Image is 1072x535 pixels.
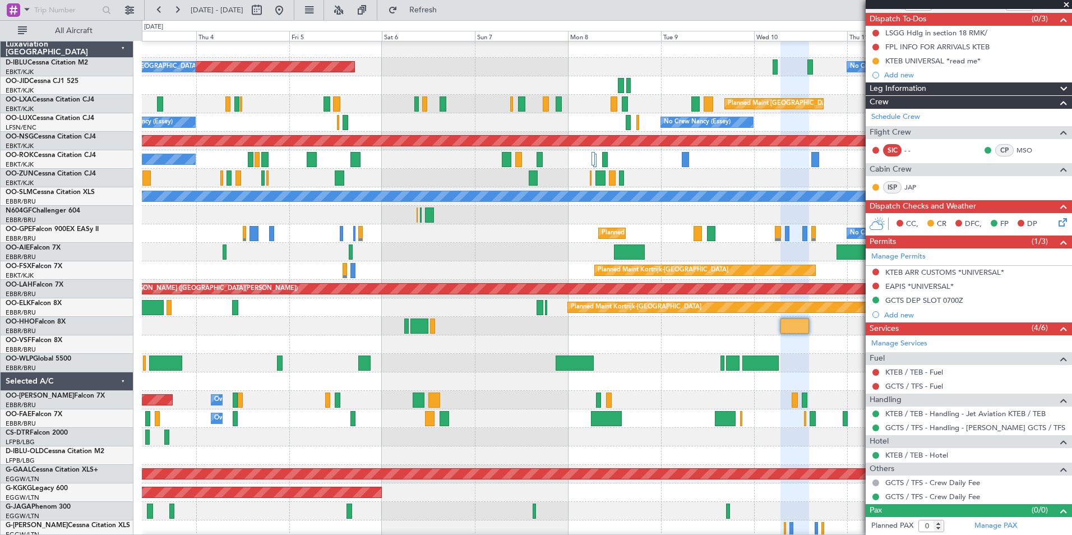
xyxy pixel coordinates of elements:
a: D-IBLUCessna Citation M2 [6,59,88,66]
a: LFSN/ENC [6,123,36,132]
a: Manage Services [871,338,927,349]
input: Trip Number [34,2,99,19]
span: OO-NSG [6,133,34,140]
span: Handling [870,394,902,407]
div: EAPIS *UNIVERSAL* [885,282,954,291]
span: CC, [906,219,918,230]
span: OO-JID [6,78,29,85]
span: OO-GPE [6,226,32,233]
a: EBKT/KJK [6,68,34,76]
a: EGGW/LTN [6,494,39,502]
a: EBBR/BRU [6,419,36,428]
a: OO-LXACessna Citation CJ4 [6,96,94,103]
a: G-[PERSON_NAME]Cessna Citation XLS [6,522,130,529]
div: Planned Maint [GEOGRAPHIC_DATA] ([GEOGRAPHIC_DATA] National) [728,95,931,112]
span: D-IBLU-OLD [6,448,44,455]
div: Owner Melsbroek Air Base [214,410,290,427]
div: Owner Melsbroek Air Base [214,391,290,408]
span: OO-FAE [6,411,31,418]
a: Manage Permits [871,251,926,262]
span: OO-LUX [6,115,32,122]
a: LFPB/LBG [6,456,35,465]
a: G-GAALCessna Citation XLS+ [6,467,98,473]
button: All Aircraft [12,22,122,40]
a: KTEB / TEB - Hotel [885,450,948,460]
a: N604GFChallenger 604 [6,207,80,214]
a: OO-[PERSON_NAME]Falcon 7X [6,393,105,399]
span: (4/6) [1032,322,1048,334]
a: EBBR/BRU [6,216,36,224]
a: D-IBLU-OLDCessna Citation M2 [6,448,104,455]
span: N604GF [6,207,32,214]
a: EBBR/BRU [6,197,36,206]
span: DFC, [965,219,982,230]
a: OO-LUXCessna Citation CJ4 [6,115,94,122]
a: EBBR/BRU [6,253,36,261]
a: GCTS / TFS - Crew Daily Fee [885,478,980,487]
span: Pax [870,504,882,517]
span: (0/0) [1032,504,1048,516]
div: Wed 3 [103,31,196,41]
span: OO-LXA [6,96,32,103]
a: JAP [904,182,930,192]
span: OO-HHO [6,319,35,325]
a: EBBR/BRU [6,345,36,354]
a: OO-VSFFalcon 8X [6,337,62,344]
span: Crew [870,96,889,109]
span: [DATE] - [DATE] [191,5,243,15]
div: KTEB UNIVERSAL *read me* [885,56,981,66]
span: Permits [870,236,896,248]
div: No Crew Nancy (Essey) [664,114,731,131]
div: Mon 8 [568,31,661,41]
span: OO-AIE [6,245,30,251]
a: OO-ELKFalcon 8X [6,300,62,307]
a: Manage PAX [974,520,1017,532]
a: EBBR/BRU [6,308,36,317]
div: Planned Maint Kortrijk-[GEOGRAPHIC_DATA] [598,262,728,279]
a: EBKT/KJK [6,86,34,95]
div: No Crew [GEOGRAPHIC_DATA] ([GEOGRAPHIC_DATA] National) [850,225,1038,242]
span: OO-ZUN [6,170,34,177]
a: Schedule Crew [871,112,920,123]
div: Tue 9 [661,31,754,41]
div: Planned Maint [GEOGRAPHIC_DATA] ([GEOGRAPHIC_DATA] National) [602,225,805,242]
a: GCTS / TFS - Crew Daily Fee [885,492,980,501]
div: Add new [884,310,1066,320]
span: Flight Crew [870,126,911,139]
a: EBKT/KJK [6,179,34,187]
span: Services [870,322,899,335]
div: No Crew [GEOGRAPHIC_DATA] ([GEOGRAPHIC_DATA] National) [850,58,1038,75]
a: G-JAGAPhenom 300 [6,504,71,510]
div: Thu 4 [196,31,289,41]
a: OO-NSGCessna Citation CJ4 [6,133,96,140]
div: GCTS DEP SLOT 0700Z [885,296,963,305]
a: OO-WLPGlobal 5500 [6,356,71,362]
span: OO-VSF [6,337,31,344]
a: EBKT/KJK [6,105,34,113]
a: EBKT/KJK [6,142,34,150]
span: Leg Information [870,82,926,95]
a: EBBR/BRU [6,290,36,298]
a: OO-AIEFalcon 7X [6,245,61,251]
span: FP [1000,219,1009,230]
div: [DATE] [144,22,163,32]
div: SIC [883,144,902,156]
span: All Aircraft [29,27,118,35]
a: EBKT/KJK [6,160,34,169]
div: Thu 11 [847,31,940,41]
div: KTEB ARR CUSTOMS *UNIVERSAL* [885,267,1004,277]
a: OO-FSXFalcon 7X [6,263,62,270]
a: OO-HHOFalcon 8X [6,319,66,325]
a: EGGW/LTN [6,512,39,520]
div: Planned Maint Kortrijk-[GEOGRAPHIC_DATA] [571,299,701,316]
span: CR [937,219,946,230]
span: OO-ELK [6,300,31,307]
a: KTEB / TEB - Handling - Jet Aviation KTEB / TEB [885,409,1046,418]
div: - - [904,145,930,155]
a: OO-ZUNCessna Citation CJ4 [6,170,96,177]
div: Add new [884,70,1066,80]
span: OO-FSX [6,263,31,270]
span: OO-SLM [6,189,33,196]
span: OO-ROK [6,152,34,159]
a: EBBR/BRU [6,327,36,335]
